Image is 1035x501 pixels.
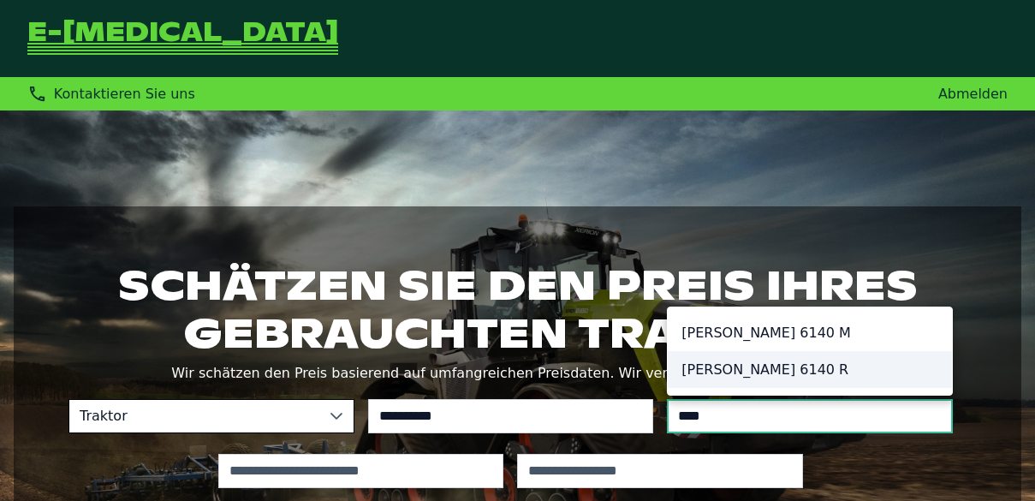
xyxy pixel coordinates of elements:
[668,307,952,395] ul: Option List
[938,86,1008,102] a: Abmelden
[68,261,967,357] h1: Schätzen Sie den Preis Ihres gebrauchten Traktors
[69,400,319,432] span: Traktor
[54,86,195,102] span: Kontaktieren Sie uns
[27,21,338,57] a: Zurück zur Startseite
[27,84,195,104] div: Kontaktieren Sie uns
[668,314,952,351] li: [PERSON_NAME] 6140 M
[68,361,967,385] p: Wir schätzen den Preis basierend auf umfangreichen Preisdaten. Wir verkaufen und liefern ebenfalls.
[668,351,952,388] li: [PERSON_NAME] 6140 R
